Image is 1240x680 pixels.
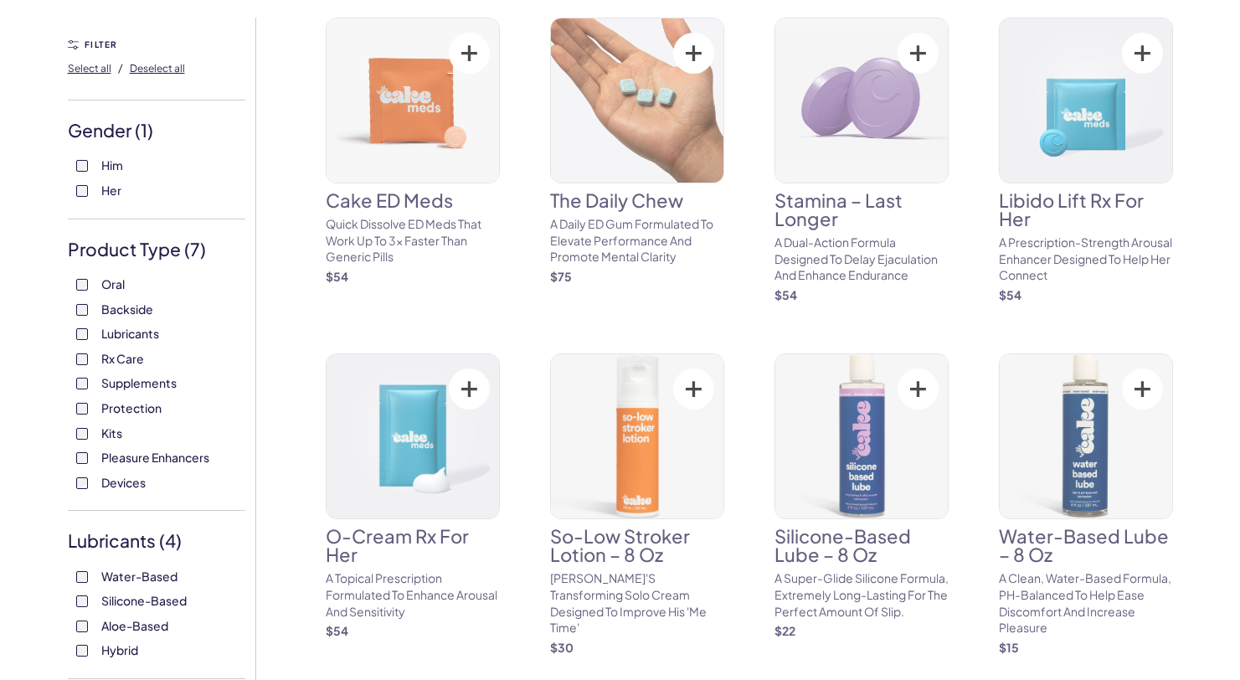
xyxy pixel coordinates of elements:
img: Water-Based Lube – 8 oz [1000,354,1172,518]
span: Him [101,154,123,176]
input: Supplements [76,378,88,389]
strong: $ 22 [774,623,795,638]
span: Aloe-Based [101,615,168,636]
strong: $ 54 [326,269,348,284]
span: / [118,60,123,75]
span: Supplements [101,372,177,394]
strong: $ 15 [999,640,1019,655]
a: O-Cream Rx for HerO-Cream Rx for HerA topical prescription formulated to enhance arousal and sens... [326,353,500,639]
p: A Daily ED Gum Formulated To Elevate Performance And Promote Mental Clarity [550,216,724,265]
h3: Water-Based Lube – 8 oz [999,527,1173,564]
a: Libido Lift Rx For HerLibido Lift Rx For HerA prescription-strength arousal enhancer designed to ... [999,18,1173,303]
img: Libido Lift Rx For Her [1000,18,1172,183]
span: Water-Based [101,565,178,587]
h3: Stamina – Last Longer [774,191,949,228]
a: The Daily ChewThe Daily ChewA Daily ED Gum Formulated To Elevate Performance And Promote Mental C... [550,18,724,285]
p: A dual-action formula designed to delay ejaculation and enhance endurance [774,234,949,284]
p: A clean, water-based formula, pH-balanced to help ease discomfort and increase pleasure [999,570,1173,636]
p: [PERSON_NAME]'s transforming solo cream designed to improve his 'me time' [550,570,724,636]
h3: So-Low Stroker Lotion – 8 oz [550,527,724,564]
h3: The Daily Chew [550,191,724,209]
a: Silicone-Based Lube – 8 ozSilicone-Based Lube – 8 ozA super-glide silicone formula, extremely lon... [774,353,949,639]
span: Select all [68,62,111,75]
a: So-Low Stroker Lotion – 8 ozSo-Low Stroker Lotion – 8 oz[PERSON_NAME]'s transforming solo cream d... [550,353,724,656]
h3: Libido Lift Rx For Her [999,191,1173,228]
img: O-Cream Rx for Her [327,354,499,518]
input: Lubricants [76,328,88,340]
input: Rx Care [76,353,88,365]
p: A topical prescription formulated to enhance arousal and sensitivity [326,570,500,620]
input: Protection [76,403,88,415]
input: Silicone-Based [76,595,88,607]
span: Rx Care [101,348,144,369]
button: Deselect all [130,54,185,81]
a: Cake ED MedsCake ED MedsQuick dissolve ED Meds that work up to 3x faster than generic pills$54 [326,18,500,285]
input: Water-Based [76,571,88,583]
img: So-Low Stroker Lotion – 8 oz [551,354,723,518]
span: Devices [101,471,146,493]
img: Silicone-Based Lube – 8 oz [775,354,948,518]
span: Lubricants [101,322,159,344]
input: Pleasure Enhancers [76,452,88,464]
span: Deselect all [130,62,185,75]
span: Her [101,179,121,201]
a: Water-Based Lube – 8 ozWater-Based Lube – 8 ozA clean, water-based formula, pH-balanced to help e... [999,353,1173,656]
span: Oral [101,273,125,295]
a: Stamina – Last LongerStamina – Last LongerA dual-action formula designed to delay ejaculation and... [774,18,949,303]
h3: O-Cream Rx for Her [326,527,500,564]
input: Him [76,160,88,172]
span: Silicone-Based [101,590,187,611]
p: Quick dissolve ED Meds that work up to 3x faster than generic pills [326,216,500,265]
input: Backside [76,304,88,316]
strong: $ 30 [550,640,574,655]
img: Stamina – Last Longer [775,18,948,183]
button: Select all [68,54,111,81]
span: Pleasure Enhancers [101,446,209,468]
p: A super-glide silicone formula, extremely long-lasting for the perfect amount of slip. [774,570,949,620]
input: Kits [76,428,88,440]
h3: Cake ED Meds [326,191,500,209]
input: Aloe-Based [76,621,88,632]
img: Cake ED Meds [327,18,499,183]
input: Oral [76,279,88,291]
input: Her [76,185,88,197]
h3: Silicone-Based Lube – 8 oz [774,527,949,564]
img: The Daily Chew [551,18,723,183]
p: A prescription-strength arousal enhancer designed to help her connect [999,234,1173,284]
input: Hybrid [76,645,88,657]
strong: $ 54 [326,623,348,638]
strong: $ 54 [999,287,1021,302]
strong: $ 54 [774,287,797,302]
input: Devices [76,477,88,489]
strong: $ 75 [550,269,572,284]
span: Kits [101,422,122,444]
span: Backside [101,298,153,320]
span: Protection [101,397,162,419]
span: Hybrid [101,639,138,661]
